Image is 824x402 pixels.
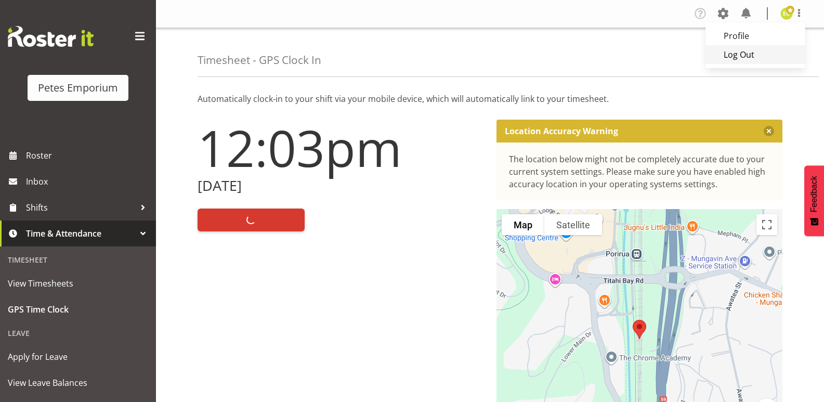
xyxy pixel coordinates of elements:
span: View Leave Balances [8,375,148,391]
span: Time & Attendance [26,226,135,241]
h4: Timesheet - GPS Clock In [198,54,321,66]
span: Shifts [26,200,135,215]
span: View Timesheets [8,276,148,291]
div: Petes Emporium [38,80,118,96]
span: Roster [26,148,151,163]
button: Feedback - Show survey [804,165,824,236]
img: Rosterit website logo [8,26,94,47]
img: emma-croft7499.jpg [780,7,793,20]
button: Show street map [502,214,544,235]
button: Show satellite imagery [544,214,602,235]
p: Location Accuracy Warning [505,126,618,136]
span: Feedback [809,176,819,212]
a: GPS Time Clock [3,296,153,322]
a: View Timesheets [3,270,153,296]
span: Apply for Leave [8,349,148,365]
a: Apply for Leave [3,344,153,370]
h2: [DATE] [198,178,484,194]
p: Automatically clock-in to your shift via your mobile device, which will automatically link to you... [198,93,782,105]
span: Inbox [26,174,151,189]
a: View Leave Balances [3,370,153,396]
button: Close message [764,126,774,136]
span: GPS Time Clock [8,302,148,317]
a: Profile [705,27,805,45]
button: Toggle fullscreen view [756,214,777,235]
a: Log Out [705,45,805,64]
div: Timesheet [3,249,153,270]
div: Leave [3,322,153,344]
div: The location below might not be completely accurate due to your current system settings. Please m... [509,153,770,190]
h1: 12:03pm [198,120,484,176]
